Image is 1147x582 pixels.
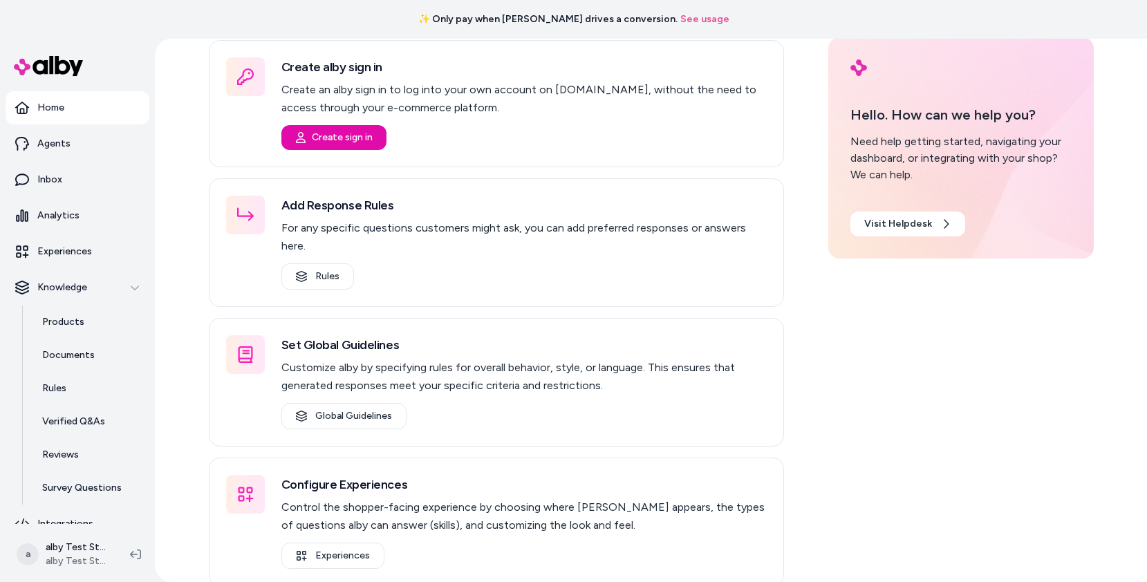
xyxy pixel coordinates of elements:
[281,359,767,395] p: Customize alby by specifying rules for overall behavior, style, or language. This ensures that ge...
[6,507,149,541] a: Integrations
[6,235,149,268] a: Experiences
[42,448,79,462] p: Reviews
[6,127,149,160] a: Agents
[281,263,354,290] a: Rules
[37,281,87,294] p: Knowledge
[850,59,867,76] img: alby Logo
[42,348,95,362] p: Documents
[850,212,965,236] a: Visit Helpdesk
[28,339,149,372] a: Documents
[42,481,122,495] p: Survey Questions
[28,372,149,405] a: Rules
[28,405,149,438] a: Verified Q&As
[850,133,1072,183] div: Need help getting started, navigating your dashboard, or integrating with your shop? We can help.
[418,12,678,26] span: ✨ Only pay when [PERSON_NAME] drives a conversion.
[37,101,64,115] p: Home
[42,315,84,329] p: Products
[6,199,149,232] a: Analytics
[281,196,767,215] h3: Add Response Rules
[281,543,384,569] a: Experiences
[37,517,93,531] p: Integrations
[46,554,108,568] span: alby Test Store
[28,438,149,471] a: Reviews
[281,219,767,255] p: For any specific questions customers might ask, you can add preferred responses or answers here.
[281,125,386,150] button: Create sign in
[6,271,149,304] button: Knowledge
[6,163,149,196] a: Inbox
[14,56,83,76] img: alby Logo
[37,245,92,259] p: Experiences
[42,382,66,395] p: Rules
[281,81,767,117] p: Create an alby sign in to log into your own account on [DOMAIN_NAME], without the need to access ...
[46,541,108,554] p: alby Test Store Shopify
[37,173,62,187] p: Inbox
[8,532,119,576] button: aalby Test Store Shopifyalby Test Store
[281,335,767,355] h3: Set Global Guidelines
[17,543,39,565] span: a
[281,57,767,77] h3: Create alby sign in
[281,475,767,494] h3: Configure Experiences
[42,415,105,429] p: Verified Q&As
[680,12,729,26] a: See usage
[281,498,767,534] p: Control the shopper-facing experience by choosing where [PERSON_NAME] appears, the types of quest...
[850,104,1072,125] p: Hello. How can we help you?
[37,137,71,151] p: Agents
[37,209,80,223] p: Analytics
[28,306,149,339] a: Products
[281,403,407,429] a: Global Guidelines
[28,471,149,505] a: Survey Questions
[6,91,149,124] a: Home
